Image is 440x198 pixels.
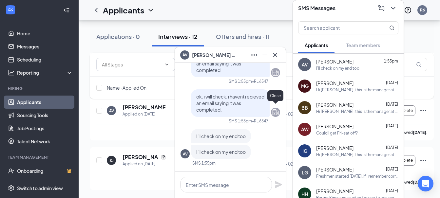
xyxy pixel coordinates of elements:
div: Freshmen started [DATE], if i remember correctly. [316,173,398,179]
span: [DATE] [386,80,398,85]
div: AW [301,126,309,133]
a: Home [17,27,73,40]
svg: WorkstreamLogo [7,7,14,13]
div: Applications · 0 [96,32,140,41]
svg: ChevronDown [164,62,169,67]
div: Hi [PERSON_NAME], this is the manager at Burger King Your interview with us for the Team Member i... [316,109,398,114]
span: ok. i will check. i havent recieved an email saying it was completed. [196,94,264,113]
svg: ChevronDown [147,6,155,14]
div: Applied on [DATE] [123,161,166,167]
span: • RL 6547 [252,79,268,84]
div: AV [183,151,188,157]
span: ok. i will check. i havent recieved an email saying it was completed. [196,54,264,73]
span: [PERSON_NAME] Valentino [192,51,238,59]
div: SMS 1:55pm [229,79,252,84]
input: All Stages [102,61,162,68]
h5: [PERSON_NAME] [123,104,166,111]
div: Hi [PERSON_NAME], this is the manager at Burger King Your interview with us for the Team Member i... [316,152,398,157]
h1: Applicants [103,5,144,16]
div: AV [109,108,114,114]
span: [PERSON_NAME] [316,58,354,65]
span: Team members [346,42,380,48]
div: SMS 1:55pm [229,118,252,124]
svg: MagnifyingGlass [416,62,421,67]
span: Applicants [305,42,328,48]
div: Applied on [DATE] [123,111,166,117]
svg: Analysis [8,69,14,76]
svg: Minimize [261,51,269,59]
h5: [PERSON_NAME] [123,153,158,161]
button: Ellipses [249,50,259,60]
span: [PERSON_NAME] [316,80,354,86]
button: Cross [270,50,280,60]
span: • RL 6547 [252,118,268,124]
input: Search applicant [298,22,376,34]
svg: MagnifyingGlass [389,25,394,30]
svg: Collapse [63,7,70,13]
span: I'll check on my end too [196,133,246,139]
span: Name · Applied On [107,84,146,91]
span: 1:55pm [384,59,398,63]
div: SJ [109,158,114,163]
button: ChevronDown [388,3,398,13]
svg: Settings [8,185,14,191]
div: R6 [420,7,425,13]
svg: Company [272,69,279,77]
a: Scheduling [17,53,73,66]
div: Hiring [8,86,72,91]
span: [DATE] [386,145,398,150]
div: Reporting [17,69,73,76]
div: Team Management [8,154,72,160]
svg: Document [161,154,166,160]
svg: Ellipses [419,107,427,115]
div: I'll check on my end too [316,65,359,71]
span: [DATE] [386,123,398,128]
span: [PERSON_NAME] [316,145,354,151]
svg: ChevronDown [389,4,397,12]
div: Could I get Fri-sat off? [316,130,358,136]
a: Sourcing Tools [17,109,73,122]
svg: Cross [271,51,279,59]
div: Close [267,90,283,101]
div: HH [301,191,308,197]
svg: Ellipses [419,156,427,164]
svg: Ellipses [250,51,258,59]
a: Job Postings [17,122,73,135]
span: [PERSON_NAME] [316,188,354,194]
div: IG [302,148,307,154]
div: BB [301,104,308,111]
a: Applicants [17,96,73,109]
div: Open Intercom Messenger [418,176,433,191]
b: [DATE] [413,130,426,135]
div: Offers and hires · 11 [216,32,270,41]
a: Talent Network [17,135,73,148]
div: SMS 1:55pm [192,160,216,166]
button: Minimize [259,50,270,60]
div: MG [301,83,309,89]
div: AV [302,61,308,68]
span: [DATE] [386,102,398,107]
span: [DATE] [386,188,398,193]
span: [PERSON_NAME] [316,166,354,173]
div: Hi [PERSON_NAME], this is the manager at Burger King Your interview with us for the Team Member i... [316,87,398,93]
div: LG [302,169,308,176]
div: Interviews · 12 [158,32,198,41]
svg: ChevronLeft [92,6,100,14]
a: Messages [17,40,73,53]
svg: QuestionInfo [404,6,412,14]
svg: Company [272,108,279,116]
span: I'll check on my end too [196,149,246,155]
span: [DATE] [386,167,398,171]
div: Switch to admin view [17,185,63,191]
h3: SMS Messages [298,5,335,12]
svg: Plane [275,181,282,189]
button: ComposeMessage [376,3,387,13]
a: OnboardingCrown [17,164,73,177]
svg: ComposeMessage [377,4,385,12]
b: [DATE] [413,180,426,185]
span: [PERSON_NAME] [316,123,354,130]
span: [PERSON_NAME] [316,101,354,108]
